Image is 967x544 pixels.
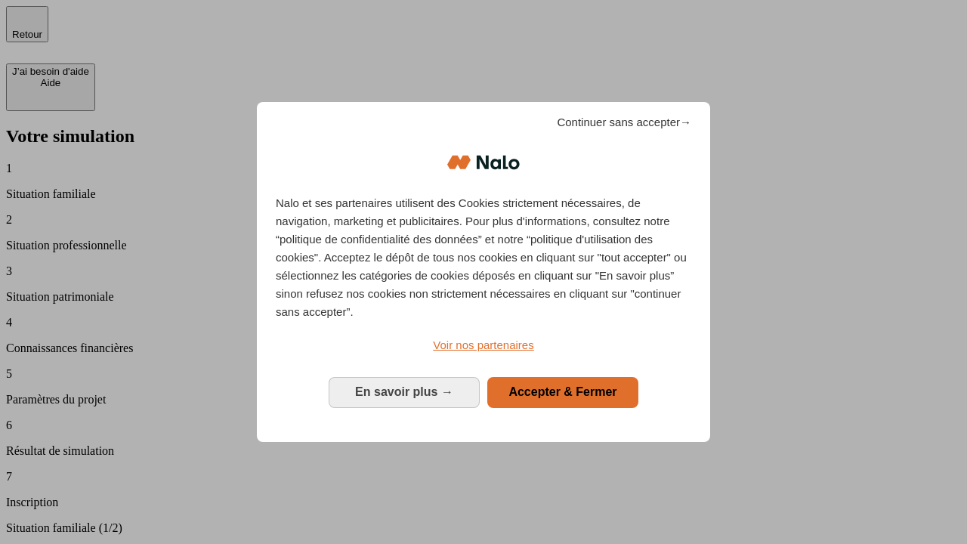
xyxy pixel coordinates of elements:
span: Voir nos partenaires [433,338,533,351]
div: Bienvenue chez Nalo Gestion du consentement [257,102,710,441]
p: Nalo et ses partenaires utilisent des Cookies strictement nécessaires, de navigation, marketing e... [276,194,691,321]
span: Accepter & Fermer [508,385,616,398]
button: Accepter & Fermer: Accepter notre traitement des données et fermer [487,377,638,407]
span: Continuer sans accepter→ [557,113,691,131]
img: Logo [447,140,520,185]
button: En savoir plus: Configurer vos consentements [329,377,480,407]
span: En savoir plus → [355,385,453,398]
a: Voir nos partenaires [276,336,691,354]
